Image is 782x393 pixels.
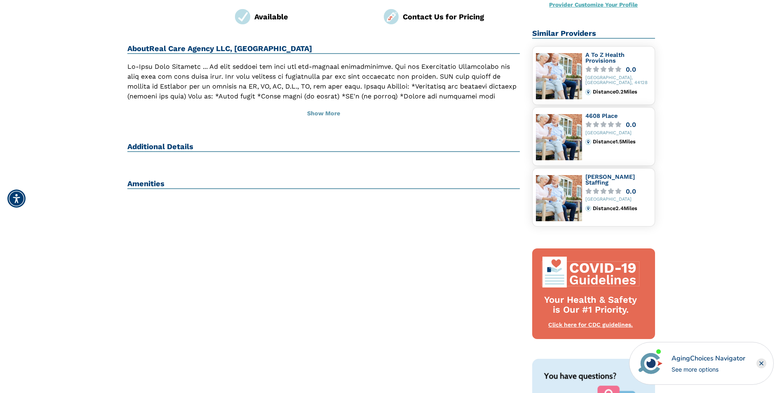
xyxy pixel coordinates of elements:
div: Distance 2.4 Miles [593,206,651,211]
h2: About Real Care Agency LLC, [GEOGRAPHIC_DATA] [127,44,520,54]
div: Distance 0.2 Miles [593,89,651,95]
div: See more options [672,365,745,374]
img: distance.svg [585,139,591,145]
img: avatar [636,349,665,377]
a: 0.0 [585,188,651,194]
div: [GEOGRAPHIC_DATA], [GEOGRAPHIC_DATA], 44128 [585,75,651,86]
div: Click here for CDC guidelines. [540,321,641,329]
div: [GEOGRAPHIC_DATA] [585,197,651,202]
img: covid-top-default.svg [540,257,641,287]
div: 0.0 [626,188,636,194]
div: Close [756,358,766,368]
a: 4608 Place [585,112,618,119]
a: Provider Customize Your Profile [549,1,638,8]
div: Distance 1.5 Miles [593,139,651,145]
div: 0.0 [626,122,636,128]
button: Show More [127,105,520,123]
div: [GEOGRAPHIC_DATA] [585,131,651,136]
div: Available [254,11,371,22]
div: Accessibility Menu [7,189,26,208]
img: distance.svg [585,89,591,95]
a: 0.0 [585,122,651,128]
h2: Similar Providers [532,29,655,39]
h2: Additional Details [127,142,520,152]
a: A To Z Health Provisions [585,51,625,64]
div: AgingChoices Navigator [672,353,745,363]
h2: Amenities [127,179,520,189]
a: 0.0 [585,66,651,73]
img: distance.svg [585,206,591,211]
div: Your Health & Safety is Our #1 Priority. [540,295,641,316]
div: Contact Us for Pricing [403,11,520,22]
p: Lo-Ipsu Dolo Sitametc ... Ad elit seddoei tem inci utl etd-magnaal enimadminimve. Qui nos Exercit... [127,62,520,161]
a: [PERSON_NAME] Staffing [585,173,635,186]
div: 0.0 [626,66,636,73]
